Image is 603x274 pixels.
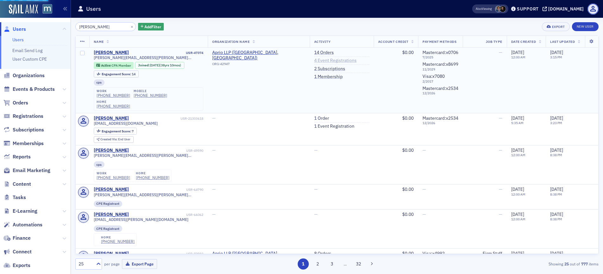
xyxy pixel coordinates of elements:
a: Reports [3,153,31,160]
div: 14 [102,72,136,76]
span: Memberships [13,140,44,147]
strong: 25 [563,261,570,267]
time: 12:00 AM [511,192,525,197]
div: [PERSON_NAME] [94,187,129,192]
a: 1 Event Registration [314,124,354,129]
div: work [97,171,130,175]
span: Aprio LLP (Rockville, MD) [212,251,305,262]
div: Event Creation [9,195,117,207]
div: Status: All Systems OperationalUpdated [DATE] 10:11 EDT [7,139,120,162]
span: Chris Dougherty [495,6,502,12]
div: [PHONE_NUMBER] [136,175,169,180]
span: Subscriptions [13,126,44,133]
div: Showing out of items [428,261,599,267]
span: Lauren McDonough [499,6,506,12]
a: [PHONE_NUMBER] [134,93,167,98]
div: USR-47374 [130,51,203,55]
a: Email Send Log [12,48,42,53]
time: 8:38 PM [550,192,562,197]
span: $0.00 [402,251,414,256]
div: Applying a Coupon to an Order [9,183,117,195]
a: 4 Event Registrations [314,58,357,63]
a: Content [3,181,31,188]
span: — [314,147,318,153]
time: 12:00 AM [511,55,525,59]
span: Visa : x4992 [422,251,445,256]
a: [PHONE_NUMBER] [101,239,135,244]
span: Automations [13,221,42,228]
img: Profile image for Aidan [92,10,105,23]
a: SailAMX [9,4,38,15]
h1: Users [86,5,101,13]
img: logo [13,12,40,22]
div: Engagement Score: 7 [94,128,137,135]
a: [PERSON_NAME] [94,50,129,56]
a: Users [12,37,24,43]
div: Also [476,7,482,11]
button: × [129,23,135,29]
a: User Custom CPE [12,56,47,62]
button: 3 [327,258,338,270]
span: [DATE] [550,211,563,217]
div: home [97,100,130,104]
span: 12 / 2026 [422,121,458,125]
a: Exports [3,262,30,269]
span: Mastercard : x2534 [422,115,458,121]
a: Registrations [3,113,43,120]
span: [DATE] [550,50,563,55]
span: Payment Methods [422,39,456,44]
span: [EMAIL_ADDRESS][DOMAIN_NAME] [94,121,158,126]
span: [PERSON_NAME][EMAIL_ADDRESS][PERSON_NAME][DOMAIN_NAME] [94,153,204,158]
div: [PERSON_NAME] [94,116,129,121]
span: [DATE] [550,186,563,192]
span: $0.00 [402,211,414,217]
div: Export [552,25,565,29]
span: Mastercard : x2534 [422,85,458,91]
span: Search for help [13,171,51,178]
p: How can we help? [13,56,114,67]
span: Users [13,26,26,33]
div: USR-72910 [130,252,203,256]
div: mobile [134,89,167,93]
span: Mastercard : x8699 [422,61,458,67]
a: [PERSON_NAME] [94,212,129,217]
time: 3:15 PM [550,55,562,59]
span: 11 / 2029 [422,67,458,71]
span: — [212,211,216,217]
span: $0.00 [402,115,414,121]
a: Automations [3,221,42,228]
button: Messages [42,198,84,224]
span: 2 / 2017 [422,79,458,84]
span: $0.00 [402,147,414,153]
span: Activity [314,39,331,44]
div: (38yrs 10mos) [150,63,181,67]
span: Created Via : [100,137,118,141]
span: Updated [DATE] 10:11 EDT [26,151,86,156]
div: [PERSON_NAME] [28,96,65,103]
button: Search for help [9,168,117,181]
button: [DOMAIN_NAME] [543,7,586,11]
time: 3:23 PM [550,121,562,125]
span: Active [101,63,111,68]
span: [PERSON_NAME][EMAIL_ADDRESS][PERSON_NAME][DOMAIN_NAME] [94,192,204,197]
div: USR-66062 [130,213,203,217]
button: Export Page [122,259,157,269]
a: View Homepage [38,4,52,15]
span: — [499,186,502,192]
button: 2 [312,258,323,270]
span: Profile [587,3,599,15]
span: Email Marketing [13,167,50,174]
span: Engagement Score : [102,72,132,76]
button: Help [85,198,127,224]
div: USR-49590 [130,149,203,153]
div: USR-64790 [130,188,203,192]
div: ORG-42947 [212,62,305,68]
span: — [499,147,502,153]
a: [PERSON_NAME] [94,148,129,153]
span: Registrations [13,113,43,120]
div: Profile image for AidanThis is done, I forgot to mention [DATE] it was finished. I updated that s... [7,84,120,108]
